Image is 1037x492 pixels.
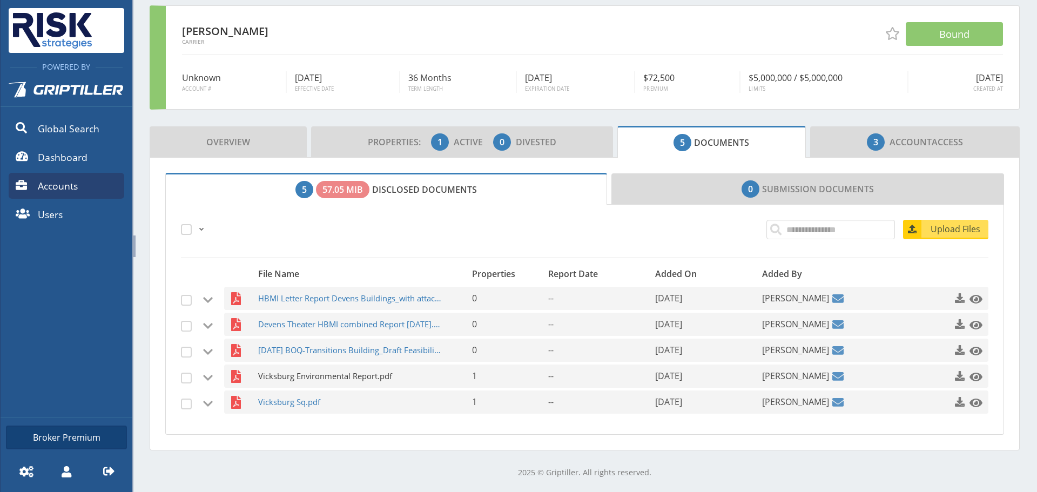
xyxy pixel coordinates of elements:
[472,396,477,408] span: 1
[548,344,554,356] span: --
[368,136,429,148] span: Properties:
[655,396,682,408] span: [DATE]
[165,173,607,205] a: Disclosed Documents
[903,220,988,239] a: Upload Files
[9,144,124,170] a: Dashboard
[472,292,477,304] span: 0
[740,71,908,93] div: $5,000,000 / $5,000,000
[762,313,829,336] span: [PERSON_NAME]
[966,315,980,334] a: Click to preview this file
[611,173,1004,205] a: Submission Documents
[674,132,749,153] span: Documents
[867,131,963,153] span: Access
[966,341,980,360] a: Click to preview this file
[655,344,682,356] span: [DATE]
[906,22,1003,46] button: Bound
[38,122,99,136] span: Global Search
[923,223,988,235] span: Upload Files
[908,71,1003,93] div: [DATE]
[322,183,363,196] span: 57.05 MiB
[9,116,124,141] a: Global Search
[182,22,354,45] div: [PERSON_NAME]
[9,173,124,199] a: Accounts
[500,136,504,149] span: 0
[258,365,443,388] span: Vicksburg Environmental Report.pdf
[516,136,556,148] span: Divested
[525,85,626,93] span: Expiration Date
[9,201,124,227] a: Users
[408,85,508,93] span: Term Length
[680,136,685,149] span: 5
[1,73,132,113] a: Griptiller
[150,467,1020,478] p: 2025 © Griptiller. All rights reserved.
[890,136,932,148] span: Account
[655,318,682,330] span: [DATE]
[302,183,307,196] span: 5
[548,292,554,304] span: --
[38,179,78,193] span: Accounts
[966,289,980,308] a: Click to preview this file
[939,27,969,41] span: Bound
[472,370,477,382] span: 1
[469,266,546,281] div: Properties
[9,8,96,53] img: Risk Strategies Company
[287,71,400,93] div: [DATE]
[749,85,899,93] span: Limits
[655,370,682,382] span: [DATE]
[635,71,740,93] div: $72,500
[762,287,829,310] span: [PERSON_NAME]
[38,207,63,221] span: Users
[258,390,443,414] span: Vicksburg Sq.pdf
[548,370,554,382] span: --
[295,85,391,93] span: Effective Date
[437,136,442,149] span: 1
[258,313,443,336] span: Devens Theater HBMI combined Report [DATE].pdf
[762,365,829,388] span: [PERSON_NAME]
[182,39,354,45] span: Carrier
[182,71,287,93] div: Unknown
[37,62,96,72] span: Powered By
[873,136,878,149] span: 3
[545,266,652,281] div: Report Date
[38,150,87,164] span: Dashboard
[472,344,477,356] span: 0
[548,318,554,330] span: --
[548,396,554,408] span: --
[258,287,443,310] span: HBMI Letter Report Devens Buildings_with attachments.pdf
[762,339,829,362] span: [PERSON_NAME]
[966,393,980,412] a: Click to preview this file
[762,390,829,414] span: [PERSON_NAME]
[182,85,278,93] span: Account #
[886,27,899,40] span: Add to Favorites
[917,85,1003,93] span: Created At
[966,367,980,386] a: Click to preview this file
[655,292,682,304] span: [DATE]
[517,71,635,93] div: [DATE]
[258,339,443,362] span: [DATE] BOQ-Transitions Building_Draft Feasibility Study v1.pdf
[255,266,469,281] div: File Name
[206,131,250,153] span: Overview
[6,426,127,449] a: Broker Premium
[472,318,477,330] span: 0
[454,136,491,148] span: Active
[643,85,731,93] span: Premium
[759,266,912,281] div: Added By
[652,266,759,281] div: Added On
[400,71,517,93] div: 36 Months
[748,183,753,196] span: 0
